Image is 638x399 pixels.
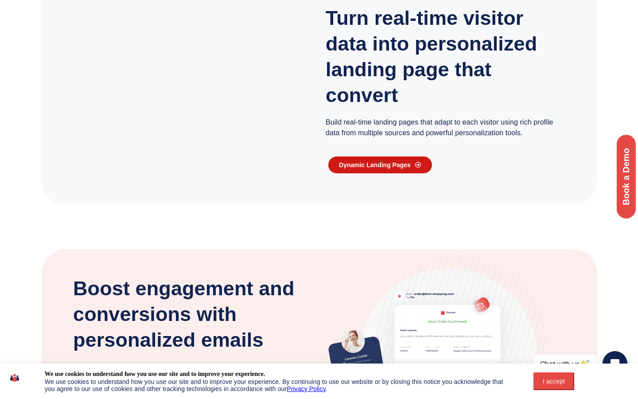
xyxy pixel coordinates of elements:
[73,276,312,353] h3: Boost engagement and conversions with personalized emails
[533,372,574,390] button: I accept
[539,378,569,385] div: I accept
[339,162,411,168] span: Dynamic Landing Pages
[326,5,565,108] h3: Turn real-time visitor data into personalized landing page that convert
[10,370,19,385] img: icon
[326,117,565,138] p: Build real-time landing pages that adapt to each visitor using rich profile data from multiple so...
[328,156,432,173] a: Dynamic Landing Pages
[287,385,326,392] a: Privacy Policy
[45,378,514,392] div: We use cookies to understand how you use our site and to improve your experience. By continuing t...
[615,133,638,221] div: Book a Demo
[45,370,265,378] div: We use cookies to understand how you use our site and to improve your experience.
